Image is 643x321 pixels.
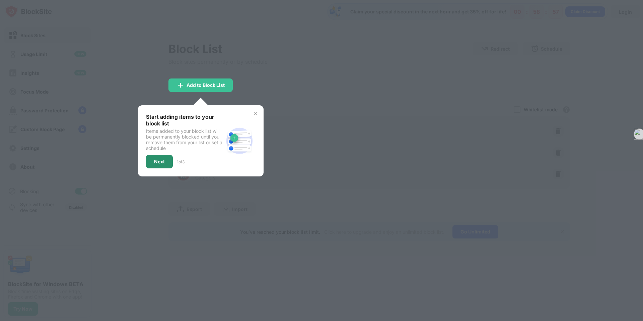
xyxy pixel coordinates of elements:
div: Add to Block List [187,83,225,88]
div: Next [154,159,165,164]
div: Items added to your block list will be permanently blocked until you remove them from your list o... [146,128,223,151]
div: Start adding items to your block list [146,113,223,127]
div: 1 of 3 [177,159,185,164]
img: x-button.svg [253,111,258,116]
img: block-site.svg [223,125,256,157]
